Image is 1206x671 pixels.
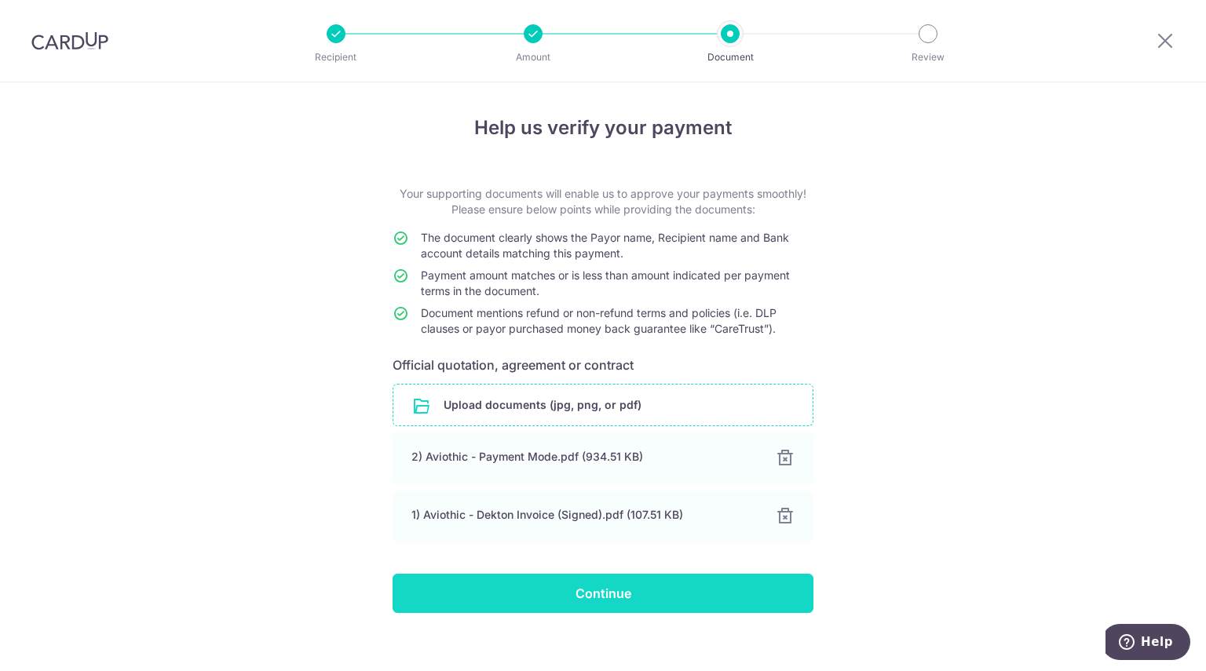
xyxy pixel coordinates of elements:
iframe: Opens a widget where you can find more information [1105,624,1190,663]
p: Recipient [278,49,394,65]
span: The document clearly shows the Payor name, Recipient name and Bank account details matching this ... [421,231,789,260]
img: CardUp [31,31,108,50]
p: Document [672,49,788,65]
div: 2) Aviothic - Payment Mode.pdf (934.51 KB) [411,449,757,465]
p: Your supporting documents will enable us to approve your payments smoothly! Please ensure below p... [393,186,813,217]
p: Amount [475,49,591,65]
div: Upload documents (jpg, png, or pdf) [393,384,813,426]
span: Payment amount matches or is less than amount indicated per payment terms in the document. [421,268,790,297]
div: 1) Aviothic - Dekton Invoice (Signed).pdf (107.51 KB) [411,507,757,523]
span: Document mentions refund or non-refund terms and policies (i.e. DLP clauses or payor purchased mo... [421,306,777,335]
p: Review [870,49,986,65]
h6: Official quotation, agreement or contract [393,356,813,374]
input: Continue [393,574,813,613]
h4: Help us verify your payment [393,114,813,142]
